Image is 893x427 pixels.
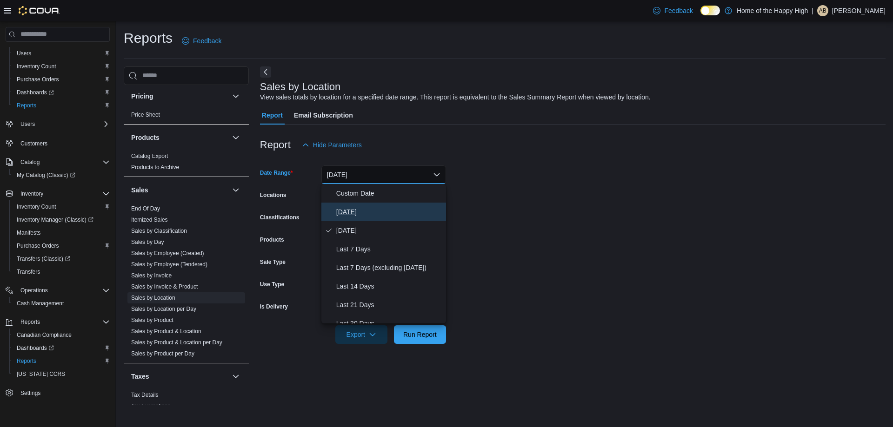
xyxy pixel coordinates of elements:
[131,306,196,312] a: Sales by Location per Day
[131,152,168,160] span: Catalog Export
[2,156,113,169] button: Catalog
[20,287,48,294] span: Operations
[2,386,113,400] button: Settings
[13,214,110,225] span: Inventory Manager (Classic)
[17,157,110,168] span: Catalog
[131,227,187,235] span: Sales by Classification
[13,201,110,212] span: Inventory Count
[336,281,442,292] span: Last 14 Days
[17,255,70,263] span: Transfers (Classic)
[131,185,228,195] button: Sales
[2,136,113,150] button: Customers
[9,368,113,381] button: [US_STATE] CCRS
[131,111,160,118] span: Price Sheet
[124,389,249,415] div: Taxes
[262,106,283,125] span: Report
[17,344,54,352] span: Dashboards
[131,317,173,323] a: Sales by Product
[6,44,110,424] nav: Complex example
[294,106,353,125] span: Email Subscription
[9,99,113,112] button: Reports
[17,387,110,399] span: Settings
[124,109,249,124] div: Pricing
[9,200,113,213] button: Inventory Count
[17,102,36,109] span: Reports
[131,185,148,195] h3: Sales
[812,5,813,16] p: |
[13,342,110,354] span: Dashboards
[336,188,442,199] span: Custom Date
[17,171,75,179] span: My Catalog (Classic)
[230,91,241,102] button: Pricing
[17,203,56,210] span: Inventory Count
[20,158,40,166] span: Catalog
[819,5,826,16] span: AB
[336,225,442,236] span: [DATE]
[17,388,44,399] a: Settings
[131,283,198,290] a: Sales by Invoice & Product
[2,187,113,200] button: Inventory
[131,239,164,245] a: Sales by Day
[649,1,696,20] a: Feedback
[131,205,160,212] span: End Of Day
[131,164,179,171] span: Products to Archive
[17,138,51,149] a: Customers
[13,48,110,59] span: Users
[13,100,110,111] span: Reports
[13,342,58,354] a: Dashboards
[260,303,288,310] label: Is Delivery
[260,214,300,221] label: Classifications
[131,261,207,268] a: Sales by Employee (Tendered)
[131,92,153,101] h3: Pricing
[131,372,228,381] button: Taxes
[17,50,31,57] span: Users
[131,92,228,101] button: Pricing
[131,272,172,279] a: Sales by Invoice
[336,299,442,310] span: Last 21 Days
[13,240,63,251] a: Purchase Orders
[20,140,47,147] span: Customers
[336,243,442,255] span: Last 7 Days
[20,389,40,397] span: Settings
[700,15,701,16] span: Dark Mode
[9,342,113,355] a: Dashboards
[260,191,287,199] label: Locations
[17,89,54,96] span: Dashboards
[17,357,36,365] span: Reports
[17,157,43,168] button: Catalog
[9,226,113,239] button: Manifests
[13,87,110,98] span: Dashboards
[17,268,40,276] span: Transfers
[17,63,56,70] span: Inventory Count
[9,252,113,265] a: Transfers (Classic)
[17,229,40,236] span: Manifests
[321,165,446,184] button: [DATE]
[13,74,63,85] a: Purchase Orders
[403,330,437,339] span: Run Report
[19,6,60,15] img: Cova
[131,391,159,399] span: Tax Details
[131,112,160,118] a: Price Sheet
[9,169,113,182] a: My Catalog (Classic)
[13,48,35,59] a: Users
[17,76,59,83] span: Purchase Orders
[13,355,40,367] a: Reports
[817,5,828,16] div: Andrea Benvenuto
[131,403,171,409] a: Tax Exemptions
[260,139,291,151] h3: Report
[13,266,44,277] a: Transfers
[13,355,110,367] span: Reports
[230,184,241,196] button: Sales
[2,118,113,131] button: Users
[13,298,110,309] span: Cash Management
[17,118,39,130] button: Users
[131,216,168,223] span: Itemized Sales
[17,242,59,250] span: Purchase Orders
[131,250,204,256] a: Sales by Employee (Created)
[9,355,113,368] button: Reports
